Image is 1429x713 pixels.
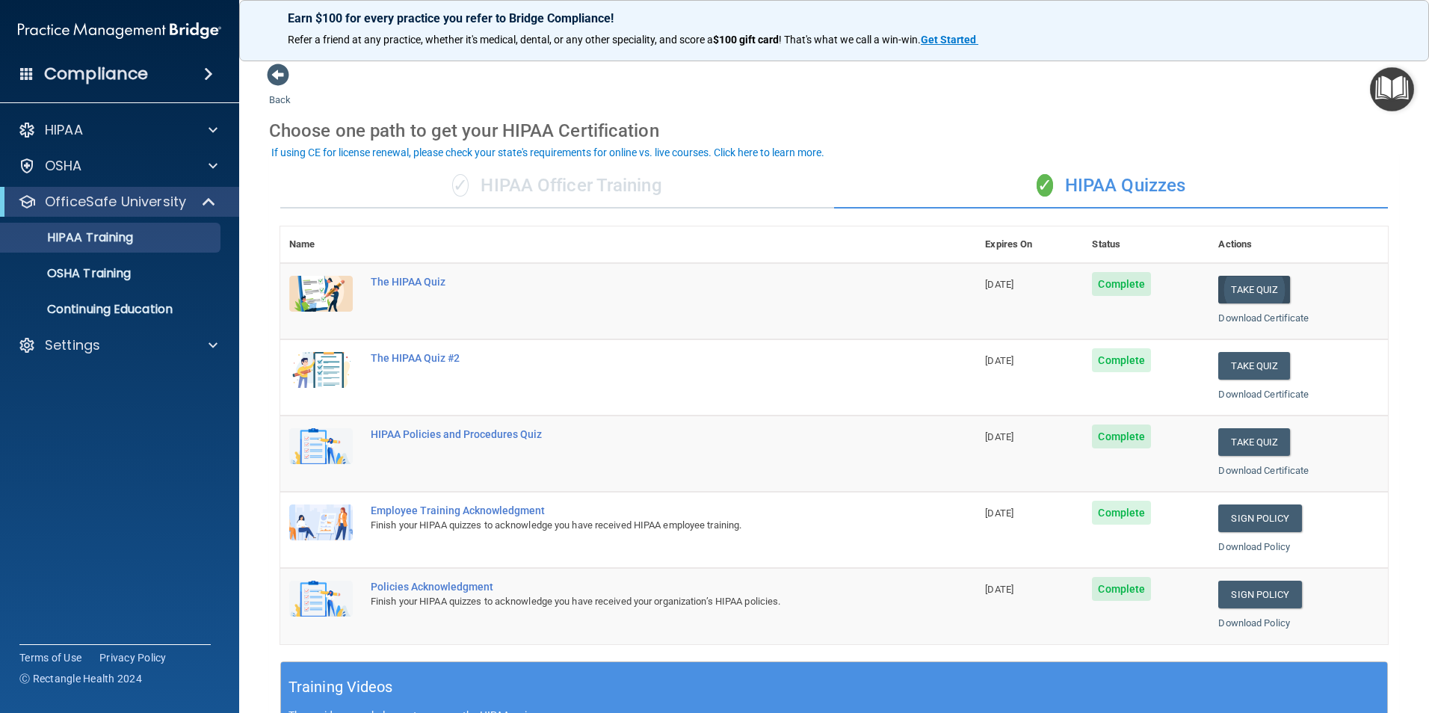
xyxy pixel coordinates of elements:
div: Employee Training Acknowledgment [371,504,901,516]
a: Privacy Policy [99,650,167,665]
span: ✓ [452,174,469,197]
th: Actions [1209,226,1388,263]
div: HIPAA Officer Training [280,164,834,209]
img: PMB logo [18,16,221,46]
p: OfficeSafe University [45,193,186,211]
strong: $100 gift card [713,34,779,46]
a: Terms of Use [19,650,81,665]
a: OSHA [18,157,217,175]
span: Ⓒ Rectangle Health 2024 [19,671,142,686]
span: [DATE] [985,279,1013,290]
span: Complete [1092,425,1151,448]
span: [DATE] [985,355,1013,366]
span: [DATE] [985,431,1013,442]
p: OSHA Training [10,266,131,281]
div: Choose one path to get your HIPAA Certification [269,109,1399,152]
span: [DATE] [985,584,1013,595]
button: Open Resource Center [1370,67,1414,111]
span: Complete [1092,272,1151,296]
div: Policies Acknowledgment [371,581,901,593]
a: OfficeSafe University [18,193,217,211]
div: HIPAA Quizzes [834,164,1388,209]
button: If using CE for license renewal, please check your state's requirements for online vs. live cours... [269,145,827,160]
span: ! That's what we call a win-win. [779,34,921,46]
th: Name [280,226,362,263]
a: Settings [18,336,217,354]
a: Download Certificate [1218,465,1309,476]
span: Complete [1092,501,1151,525]
h5: Training Videos [288,674,393,700]
div: The HIPAA Quiz #2 [371,352,901,364]
span: Complete [1092,577,1151,601]
span: Complete [1092,348,1151,372]
div: HIPAA Policies and Procedures Quiz [371,428,901,440]
a: HIPAA [18,121,217,139]
a: Download Certificate [1218,312,1309,324]
p: OSHA [45,157,82,175]
span: [DATE] [985,507,1013,519]
div: Finish your HIPAA quizzes to acknowledge you have received HIPAA employee training. [371,516,901,534]
div: Finish your HIPAA quizzes to acknowledge you have received your organization’s HIPAA policies. [371,593,901,611]
th: Expires On [976,226,1083,263]
a: Download Policy [1218,541,1290,552]
button: Take Quiz [1218,428,1290,456]
p: Settings [45,336,100,354]
a: Get Started [921,34,978,46]
a: Sign Policy [1218,504,1301,532]
button: Take Quiz [1218,352,1290,380]
a: Sign Policy [1218,581,1301,608]
th: Status [1083,226,1209,263]
span: Refer a friend at any practice, whether it's medical, dental, or any other speciality, and score a [288,34,713,46]
p: Earn $100 for every practice you refer to Bridge Compliance! [288,11,1380,25]
div: The HIPAA Quiz [371,276,901,288]
span: ✓ [1037,174,1053,197]
div: If using CE for license renewal, please check your state's requirements for online vs. live cours... [271,147,824,158]
a: Download Certificate [1218,389,1309,400]
a: Download Policy [1218,617,1290,629]
p: Continuing Education [10,302,214,317]
p: HIPAA [45,121,83,139]
h4: Compliance [44,64,148,84]
button: Take Quiz [1218,276,1290,303]
strong: Get Started [921,34,976,46]
p: HIPAA Training [10,230,133,245]
a: Back [269,76,291,105]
